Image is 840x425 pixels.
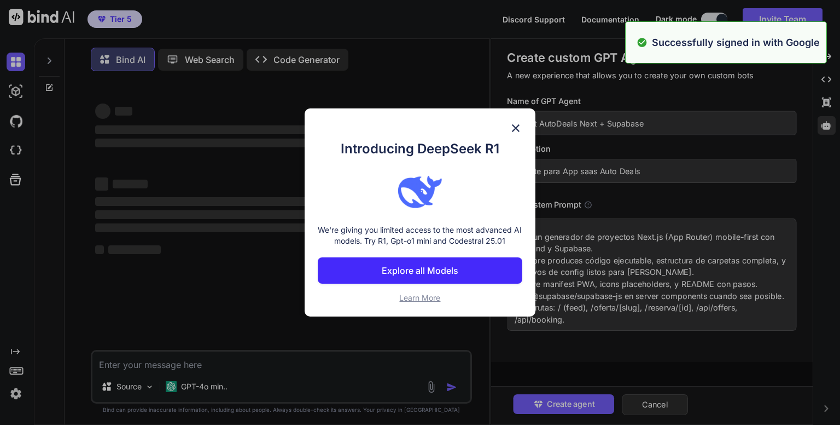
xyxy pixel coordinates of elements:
[318,139,522,159] h1: Introducing DeepSeek R1
[318,257,522,284] button: Explore all Models
[382,264,458,277] p: Explore all Models
[637,35,647,50] img: alert
[399,293,440,302] span: Learn More
[318,225,522,246] p: We're giving you limited access to the most advanced AI models. Try R1, Gpt-o1 mini and Codestral...
[398,170,442,214] img: bind logo
[652,35,820,50] p: Successfully signed in with Google
[509,122,522,135] img: close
